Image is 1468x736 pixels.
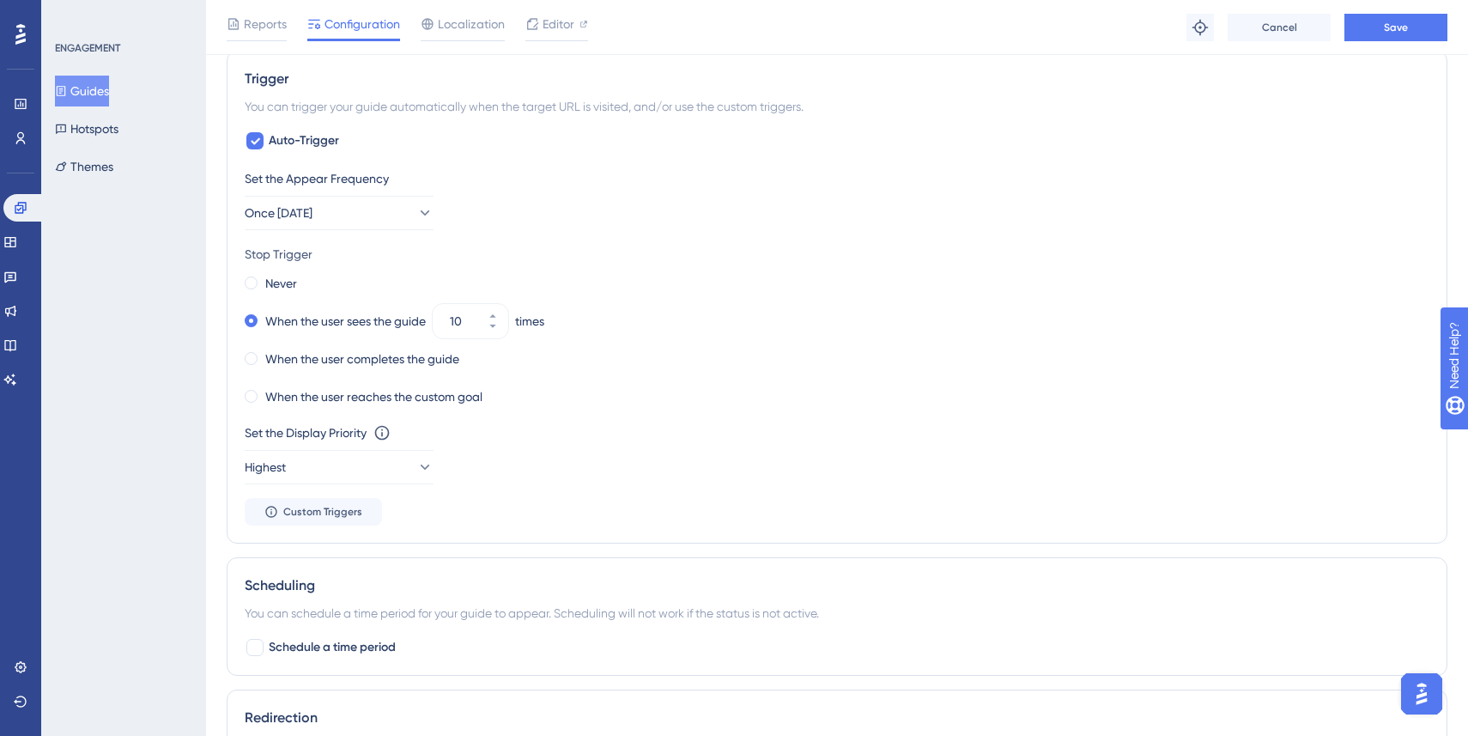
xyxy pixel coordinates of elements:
label: Never [265,273,297,294]
iframe: UserGuiding AI Assistant Launcher [1396,668,1447,720]
span: Schedule a time period [269,637,396,658]
label: When the user reaches the custom goal [265,386,482,407]
span: Once [DATE] [245,203,312,223]
button: Custom Triggers [245,498,382,526]
div: You can trigger your guide automatically when the target URL is visited, and/or use the custom tr... [245,96,1429,117]
span: Save [1384,21,1408,34]
span: Configuration [325,14,400,34]
button: Highest [245,450,434,484]
span: Highest [245,457,286,477]
div: You can schedule a time period for your guide to appear. Scheduling will not work if the status i... [245,603,1429,623]
span: Cancel [1262,21,1297,34]
button: Themes [55,151,113,182]
span: Editor [543,14,574,34]
span: Auto-Trigger [269,131,339,151]
div: Stop Trigger [245,244,1429,265]
span: Custom Triggers [283,505,362,519]
div: Scheduling [245,575,1429,596]
span: Localization [438,14,505,34]
button: Save [1344,14,1447,41]
label: When the user sees the guide [265,311,426,332]
span: Need Help? [40,4,107,25]
button: Once [DATE] [245,196,434,230]
button: Hotspots [55,113,118,144]
button: Cancel [1228,14,1331,41]
div: Set the Display Priority [245,423,367,443]
button: Guides [55,76,109,106]
div: Trigger [245,69,1429,89]
span: Reports [244,14,287,34]
div: times [515,311,544,332]
div: ENGAGEMENT [55,41,120,55]
div: Redirection [245,708,1429,728]
label: When the user completes the guide [265,349,459,369]
div: Set the Appear Frequency [245,168,1429,189]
